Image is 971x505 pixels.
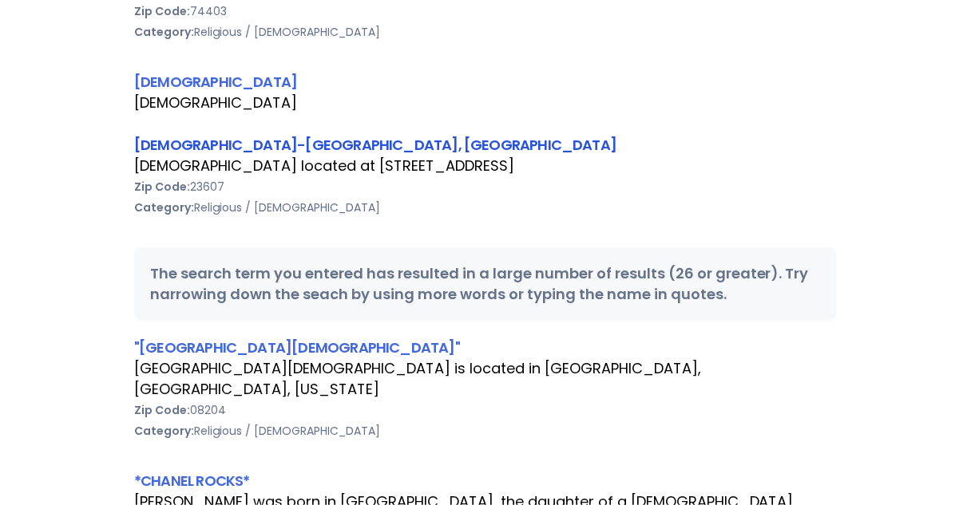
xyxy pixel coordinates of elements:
div: The search term you entered has resulted in a large number of results (26 or greater). Try narrow... [134,247,837,321]
div: "[GEOGRAPHIC_DATA][DEMOGRAPHIC_DATA]" [134,337,837,358]
div: 23607 [134,176,837,197]
div: [GEOGRAPHIC_DATA][DEMOGRAPHIC_DATA] is located in [GEOGRAPHIC_DATA], [GEOGRAPHIC_DATA], [US_STATE] [134,358,837,400]
div: *CHANEL ROCKS* [134,470,837,491]
b: Category: [134,199,194,215]
div: Religious / [DEMOGRAPHIC_DATA] [134,197,837,218]
div: Religious / [DEMOGRAPHIC_DATA] [134,420,837,441]
b: Zip Code: [134,179,190,195]
b: Category: [134,423,194,439]
a: [DEMOGRAPHIC_DATA]-[GEOGRAPHIC_DATA], [GEOGRAPHIC_DATA] [134,135,616,155]
div: 74403 [134,1,837,22]
div: [DEMOGRAPHIC_DATA] [134,93,837,113]
a: "[GEOGRAPHIC_DATA][DEMOGRAPHIC_DATA]" [134,337,460,357]
div: [DEMOGRAPHIC_DATA]-[GEOGRAPHIC_DATA], [GEOGRAPHIC_DATA] [134,134,837,156]
div: [DEMOGRAPHIC_DATA] [134,71,837,93]
b: Zip Code: [134,3,190,19]
a: [DEMOGRAPHIC_DATA] [134,72,297,92]
div: Religious / [DEMOGRAPHIC_DATA] [134,22,837,42]
b: Zip Code: [134,402,190,418]
a: *CHANEL ROCKS* [134,471,250,491]
div: [DEMOGRAPHIC_DATA] located at [STREET_ADDRESS] [134,156,837,176]
div: 08204 [134,400,837,420]
b: Category: [134,24,194,40]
